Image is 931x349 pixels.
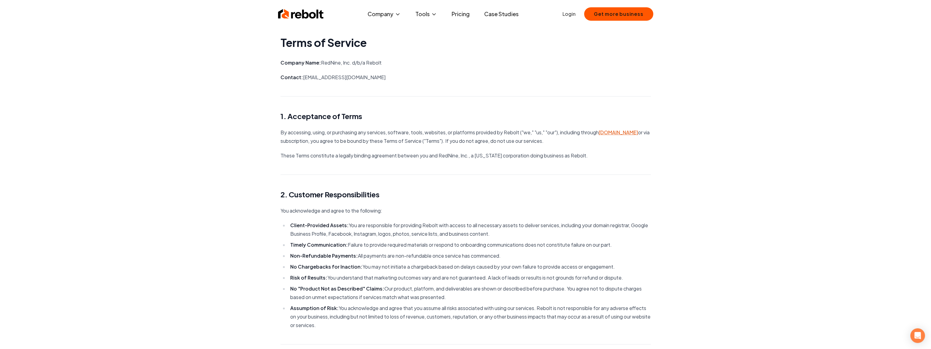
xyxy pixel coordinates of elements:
[288,241,651,249] li: Failure to provide required materials or respond to onboarding communications does not constitute...
[479,8,523,20] a: Case Studies
[280,206,651,215] p: You acknowledge and agree to the following:
[599,129,638,136] a: [DOMAIN_NAME]
[280,58,651,67] p: RedNine, Inc. d/b/a Rebolt
[290,222,349,228] strong: Client-Provided Assets:
[910,328,925,343] div: Open Intercom Messenger
[290,285,384,292] strong: No "Product Not as Described" Claims:
[288,221,651,238] li: You are responsible for providing Rebolt with access to all necessary assets to deliver services,...
[278,8,324,20] img: Rebolt Logo
[290,305,339,311] strong: Assumption of Risk:
[447,8,474,20] a: Pricing
[280,59,321,66] strong: Company Name:
[288,263,651,271] li: You may not initiate a chargeback based on delays caused by your own failure to provide access or...
[290,241,348,248] strong: Timely Communication:
[290,252,358,259] strong: Non-Refundable Payments:
[288,304,651,330] li: You acknowledge and agree that you assume all risks associated with using our services. Rebolt is...
[288,273,651,282] li: You understand that marketing outcomes vary and are not guaranteed. A lack of leads or results is...
[411,8,442,20] button: Tools
[280,74,303,80] strong: Contact:
[562,10,576,18] a: Login
[288,284,651,301] li: Our product, platform, and deliverables are shown or described before purchase. You agree not to ...
[280,151,651,160] p: These Terms constitute a legally binding agreement between you and RedNine, Inc., a [US_STATE] co...
[290,263,362,270] strong: No Chargebacks for Inaction:
[363,8,406,20] button: Company
[280,37,651,49] h1: Terms of Service
[280,189,651,199] h2: 2. Customer Responsibilities
[280,111,651,121] h2: 1. Acceptance of Terms
[290,274,327,281] strong: Risk of Results:
[280,73,651,82] p: [EMAIL_ADDRESS][DOMAIN_NAME]
[280,128,651,145] p: By accessing, using, or purchasing any services, software, tools, websites, or platforms provided...
[288,252,651,260] li: All payments are non-refundable once service has commenced.
[584,7,653,21] button: Get more business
